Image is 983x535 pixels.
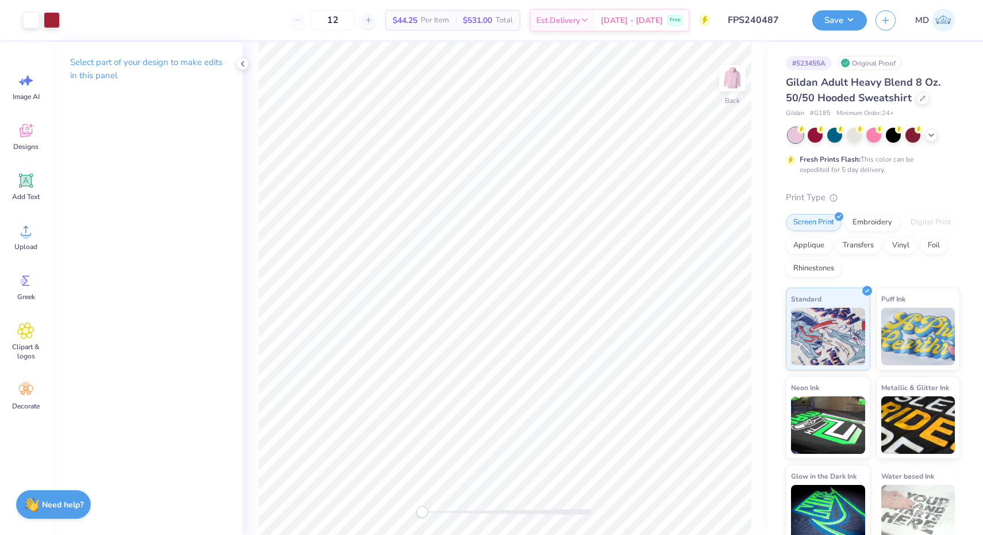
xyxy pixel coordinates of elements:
[13,92,40,101] span: Image AI
[915,14,929,27] span: MD
[719,9,804,32] input: Untitled Design
[393,14,417,26] span: $44.25
[881,396,955,454] img: Metallic & Glitter Ink
[17,292,35,301] span: Greek
[13,142,39,151] span: Designs
[721,67,744,90] img: Back
[881,381,949,393] span: Metallic & Glitter Ink
[786,214,842,231] div: Screen Print
[791,293,821,305] span: Standard
[786,191,960,204] div: Print Type
[810,109,831,119] span: # G185
[786,260,842,277] div: Rhinestones
[12,402,40,411] span: Decorate
[670,16,681,24] span: Free
[881,308,955,365] img: Puff Ink
[12,192,40,201] span: Add Text
[920,237,947,254] div: Foil
[786,237,832,254] div: Applique
[836,109,894,119] span: Minimum Order: 24 +
[14,242,37,251] span: Upload
[881,470,934,482] span: Water based Ink
[463,14,492,26] span: $531.00
[601,14,663,26] span: [DATE] - [DATE]
[791,381,819,393] span: Neon Ink
[786,109,804,119] span: Gildan
[7,342,45,361] span: Clipart & logos
[845,214,900,231] div: Embroidery
[416,506,428,518] div: Accessibility label
[421,14,449,26] span: Per Item
[838,56,902,70] div: Original Proof
[800,155,861,164] strong: Fresh Prints Flash:
[791,308,865,365] img: Standard
[791,396,865,454] img: Neon Ink
[786,75,940,105] span: Gildan Adult Heavy Blend 8 Oz. 50/50 Hooded Sweatshirt
[310,10,355,30] input: – –
[496,14,513,26] span: Total
[903,214,959,231] div: Digital Print
[800,154,941,175] div: This color can be expedited for 5 day delivery.
[812,10,867,30] button: Save
[835,237,881,254] div: Transfers
[725,95,740,106] div: Back
[42,499,83,510] strong: Need help?
[881,293,905,305] span: Puff Ink
[885,237,917,254] div: Vinyl
[791,470,857,482] span: Glow in the Dark Ink
[786,56,832,70] div: # 523455A
[932,9,955,32] img: Mads De Vera
[536,14,580,26] span: Est. Delivery
[910,9,960,32] a: MD
[70,56,224,82] p: Select part of your design to make edits in this panel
